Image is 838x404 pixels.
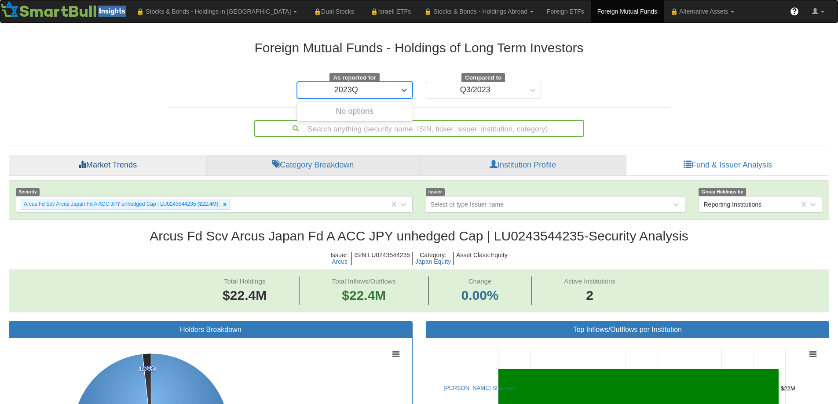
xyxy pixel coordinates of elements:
[342,288,386,302] span: $22.4M
[352,252,413,266] h5: ISIN : LU0243544235
[468,277,492,285] span: Change
[328,252,352,266] h5: Issuer :
[703,200,761,209] div: Reporting Institutions
[329,73,380,83] span: As reported for
[206,155,419,176] a: Category Breakdown
[9,229,829,243] h2: Arcus Fd Scv Arcus Japan Fd A ACC JPY unhedged Cap | LU0243544235 - Security Analysis
[461,73,505,83] span: Compared to
[591,0,664,22] a: Foreign Mutual Funds
[223,288,267,302] span: $22.4M
[16,188,40,196] span: Security
[415,258,451,265] button: Japan Equity
[461,286,498,305] span: 0.00%
[130,0,304,22] a: 🔒 Stocks & Bonds - Holdings in [GEOGRAPHIC_DATA]
[168,40,670,55] h2: Foreign Mutual Funds - Holdings of Long Term Investors
[361,0,417,22] a: 🔒Israeli ETFs
[139,365,156,371] tspan: 1.76%
[332,277,396,285] span: Total Inflows/Outflows
[433,326,823,334] h3: Top Inflows/Outflows per Institution
[297,104,413,120] div: No options
[9,155,206,176] a: Market Trends
[419,155,626,176] a: Institution Profile
[21,199,220,209] div: Arcus Fd Scv Arcus Japan Fd A ACC JPY unhedged Cap | LU0243544235 ($22.4M)
[540,0,591,22] a: Foreign ETFs
[304,0,360,22] a: 🔒Dual Stocks
[564,277,615,285] span: Active Institutions
[444,385,516,391] a: [PERSON_NAME] Shacham
[699,188,746,196] span: Group Holdings by
[0,0,130,18] img: Smartbull
[255,121,583,136] div: Search anything (security name, ISIN, ticker, issuer, institution, category)...
[417,0,540,22] a: 🔒 Stocks & Bonds - Holdings Abroad
[16,326,406,334] h3: Holders Breakdown
[626,155,829,176] a: Fund & Issuer Analysis
[332,258,348,265] button: Arcus
[413,252,454,266] h5: Category :
[426,188,445,196] span: Issuer
[792,7,797,16] span: ?
[224,277,265,285] span: Total Holdings
[783,0,805,22] a: ?
[564,286,615,305] span: 2
[664,0,741,22] a: 🔒 Alternative Assets
[460,86,490,95] div: Q3/2023
[781,385,795,392] tspan: $22M
[454,252,510,266] h5: Asset Class : Equity
[431,200,504,209] div: Select or type Issuer name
